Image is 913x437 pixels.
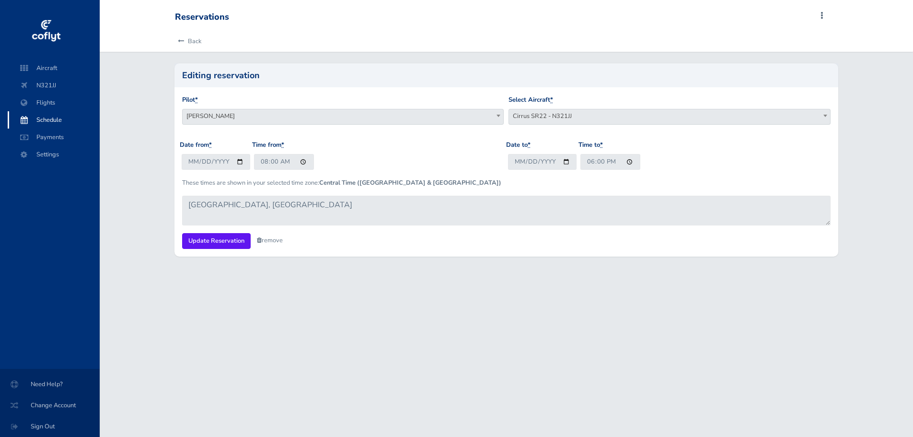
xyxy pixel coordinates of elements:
[12,397,88,414] span: Change Account
[509,109,830,125] span: Cirrus SR22 - N321JJ
[175,12,229,23] div: Reservations
[600,141,603,149] abbr: required
[182,233,251,249] input: Update Reservation
[12,418,88,435] span: Sign Out
[30,17,62,46] img: coflyt logo
[17,111,90,129] span: Schedule
[17,146,90,163] span: Settings
[17,129,90,146] span: Payments
[182,178,830,188] p: These times are shown in your selected time zone:
[182,95,198,105] label: Pilot
[12,376,88,393] span: Need Help?
[17,59,90,77] span: Aircraft
[509,95,553,105] label: Select Aircraft
[252,140,284,150] label: Time from
[182,109,504,125] span: Don Coburn
[183,109,503,123] span: Don Coburn
[528,141,531,149] abbr: required
[281,141,284,149] abbr: required
[257,236,283,245] a: remove
[195,95,198,104] abbr: required
[180,140,212,150] label: Date from
[17,77,90,94] span: N321JJ
[182,196,830,225] textarea: [GEOGRAPHIC_DATA], [GEOGRAPHIC_DATA]
[578,140,603,150] label: Time to
[175,31,201,52] a: Back
[550,95,553,104] abbr: required
[509,109,830,123] span: Cirrus SR22 - N321JJ
[319,178,501,187] b: Central Time ([GEOGRAPHIC_DATA] & [GEOGRAPHIC_DATA])
[17,94,90,111] span: Flights
[182,71,830,80] h2: Editing reservation
[209,141,212,149] abbr: required
[506,140,531,150] label: Date to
